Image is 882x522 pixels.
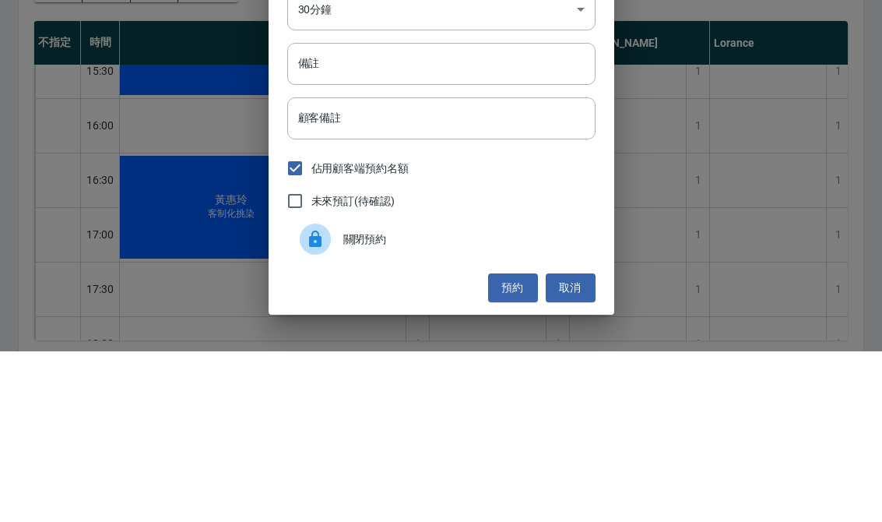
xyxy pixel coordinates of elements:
[298,42,336,54] label: 顧客電話
[298,97,336,109] label: 顧客姓名
[546,444,596,473] button: 取消
[298,152,331,164] label: 服務時長
[287,159,596,201] div: 30分鐘
[311,331,409,347] span: 佔用顧客端預約名額
[488,444,538,473] button: 預約
[343,402,583,418] span: 關閉預約
[287,388,596,432] div: 關閉預約
[311,364,395,380] span: 未來預訂(待確認)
